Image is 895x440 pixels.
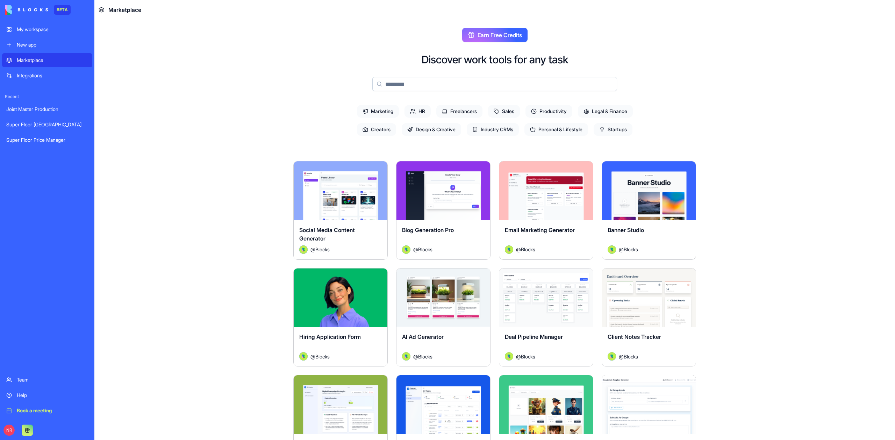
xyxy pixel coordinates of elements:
div: Help [17,392,88,399]
a: Book a meeting [2,404,92,418]
a: BETA [5,5,71,15]
span: @ [516,246,521,253]
img: Avatar [299,352,308,361]
span: Client Notes Tracker [608,333,661,340]
span: Social Media Content Generator [299,226,355,242]
img: Avatar [402,245,410,254]
span: Blocks [315,246,330,253]
img: Avatar [505,245,513,254]
span: @ [413,246,418,253]
div: New app [17,41,88,48]
span: NR [3,425,15,436]
span: @ [619,353,624,360]
button: Earn Free Credits [462,28,528,42]
a: Marketplace [2,53,92,67]
a: Super Floor Price Manager [2,133,92,147]
a: Hiring Application FormAvatar@Blocks [293,268,388,367]
a: AI Ad GeneratorAvatar@Blocks [396,268,491,367]
a: New app [2,38,92,52]
span: Personal & Lifestyle [524,123,588,136]
div: My workspace [17,26,88,33]
span: Productivity [525,105,572,118]
img: Avatar [505,352,513,361]
span: Blocks [521,353,535,360]
a: Email Marketing GeneratorAvatar@Blocks [499,161,593,260]
a: Help [2,388,92,402]
span: Industry CRMs [467,123,519,136]
a: Super Floor [GEOGRAPHIC_DATA] [2,118,92,132]
span: Startups [594,123,632,136]
img: Avatar [608,352,616,361]
span: Sales [488,105,520,118]
span: Banner Studio [608,226,644,233]
span: Recent [2,94,92,99]
a: Joist Master Production [2,102,92,116]
span: Creators [357,123,396,136]
div: Joist Master Production [6,106,88,113]
div: Team [17,376,88,383]
div: Marketplace [17,57,88,64]
div: Integrations [17,72,88,79]
a: Blog Generation ProAvatar@Blocks [396,161,491,260]
span: Blocks [418,246,432,253]
a: My workspace [2,22,92,36]
span: Deal Pipeline Manager [505,333,563,340]
span: Earn Free Credits [478,31,522,39]
span: Blocks [418,353,432,360]
div: Super Floor Price Manager [6,137,88,144]
span: Blocks [521,246,535,253]
span: Design & Creative [402,123,461,136]
span: HR [404,105,431,118]
span: Marketing [357,105,399,118]
span: @ [516,353,521,360]
span: Freelancers [436,105,482,118]
div: Book a meeting [17,407,88,414]
div: Super Floor [GEOGRAPHIC_DATA] [6,121,88,128]
img: Avatar [299,245,308,254]
a: Team [2,373,92,387]
span: Email Marketing Generator [505,226,575,233]
span: @ [310,353,315,360]
span: Blog Generation Pro [402,226,454,233]
a: Social Media Content GeneratorAvatar@Blocks [293,161,388,260]
a: Banner StudioAvatar@Blocks [602,161,696,260]
a: Client Notes TrackerAvatar@Blocks [602,268,696,367]
span: Blocks [624,246,638,253]
div: BETA [54,5,71,15]
img: Avatar [608,245,616,254]
a: Deal Pipeline ManagerAvatar@Blocks [499,268,593,367]
span: Blocks [315,353,330,360]
h2: Discover work tools for any task [422,53,568,66]
a: Integrations [2,69,92,83]
span: Legal & Finance [578,105,633,118]
img: logo [5,5,48,15]
img: Avatar [402,352,410,361]
span: @ [619,246,624,253]
span: @ [310,246,315,253]
span: AI Ad Generator [402,333,444,340]
span: Hiring Application Form [299,333,361,340]
span: @ [413,353,418,360]
span: Marketplace [108,6,141,14]
span: Blocks [624,353,638,360]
